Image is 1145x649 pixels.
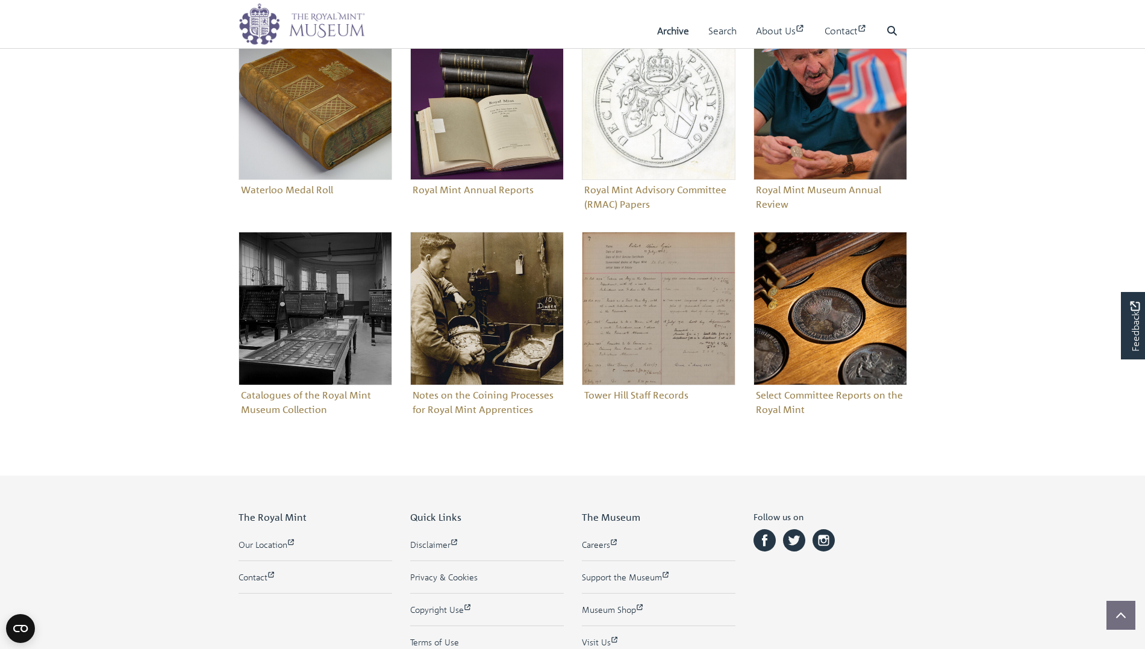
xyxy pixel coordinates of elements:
a: Support the Museum [582,571,735,583]
div: Sub-collection [744,232,916,437]
div: Sub-collection [401,232,573,437]
button: Open CMP widget [6,614,35,643]
a: About Us [756,14,805,48]
a: Royal Mint Museum Annual ReviewRoyal Mint Museum Annual Review [753,26,907,214]
span: Quick Links [410,511,461,523]
a: Archive [657,14,689,48]
a: Search [708,14,737,48]
img: Catalogues of the Royal Mint Museum Collection [239,232,392,385]
a: Copyright Use [410,603,564,616]
button: Scroll to top [1106,601,1135,630]
img: Tower Hill Staff Records [582,232,735,385]
a: Terms of Use [410,636,564,648]
a: Would you like to provide feedback? [1121,292,1145,359]
span: The Museum [582,511,640,523]
span: Feedback [1128,302,1142,352]
a: Catalogues of the Royal Mint Museum CollectionCatalogues of the Royal Mint Museum Collection [239,232,392,419]
a: Museum Shop [582,603,735,616]
img: Select Committee Reports on the Royal Mint [753,232,907,385]
img: Royal Mint Museum Annual Review [753,26,907,180]
a: Royal Mint Annual ReportsRoyal Mint Annual Reports [410,26,564,199]
div: Sub-collection [744,26,916,232]
a: Disclaimer [410,538,564,551]
a: Tower Hill Staff RecordsTower Hill Staff Records [582,232,735,405]
a: Notes on the Coining Processes for Royal Mint ApprenticesNotes on the Coining Processes for Royal... [410,232,564,419]
div: Sub-collection [401,26,573,232]
div: Sub-collection [573,232,744,437]
img: Waterloo Medal Roll [239,26,392,180]
a: Waterloo Medal RollWaterloo Medal Roll [239,26,392,199]
img: Royal Mint Annual Reports [410,26,564,180]
a: Privacy & Cookies [410,571,564,583]
a: Visit Us [582,636,735,648]
h6: Follow us on [753,512,907,527]
div: Sub-collection [229,232,401,437]
img: Royal Mint Advisory Committee (RMAC) Papers [582,26,735,180]
img: Notes on the Coining Processes for Royal Mint Apprentices [410,232,564,385]
div: Sub-collection [573,26,744,232]
div: Sub-collection [229,26,401,232]
a: Select Committee Reports on the Royal MintSelect Committee Reports on the Royal Mint [753,232,907,419]
a: Royal Mint Advisory Committee (RMAC) PapersRoyal Mint Advisory Committee (RMAC) Papers [582,26,735,214]
a: Contact [239,571,392,583]
span: The Royal Mint [239,511,307,523]
a: Our Location [239,538,392,551]
a: Contact [825,14,867,48]
img: logo_wide.png [239,3,365,45]
a: Careers [582,538,735,551]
